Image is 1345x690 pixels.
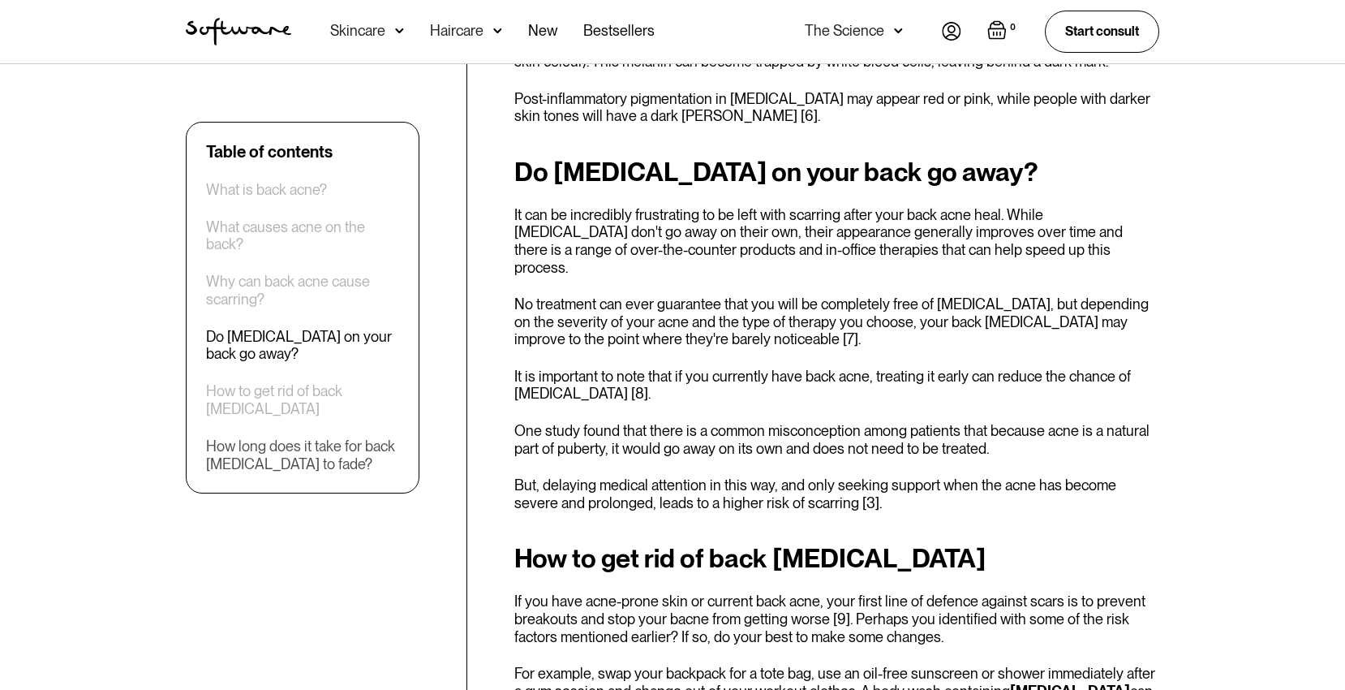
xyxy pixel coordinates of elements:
[514,544,1159,573] h2: How to get rid of back [MEDICAL_DATA]
[206,274,399,308] a: Why can back acne cause scarring?
[206,383,399,418] a: How to get rid of back [MEDICAL_DATA]
[206,181,327,199] a: What is back acne?
[330,23,385,39] div: Skincare
[514,368,1159,403] p: It is important to note that if you currently have back acne, treating it early can reduce the ch...
[1045,11,1159,52] a: Start consult
[987,20,1019,43] a: Open empty cart
[395,23,404,39] img: arrow down
[805,23,884,39] div: The Science
[186,18,291,45] a: home
[206,218,399,253] a: What causes acne on the back?
[514,295,1159,348] p: No treatment can ever guarantee that you will be completely free of [MEDICAL_DATA], but depending...
[514,593,1159,645] p: If you have acne-prone skin or current back acne, your first line of defence against scars is to ...
[186,18,291,45] img: Software Logo
[514,157,1159,187] h2: Do [MEDICAL_DATA] on your back go away?
[206,438,399,472] a: How long does it take for back [MEDICAL_DATA] to fade?
[514,90,1159,125] p: Post-inflammatory pigmentation in [MEDICAL_DATA] may appear red or pink, while people with darker...
[206,328,399,363] a: Do [MEDICAL_DATA] on your back go away?
[514,206,1159,276] p: It can be incredibly frustrating to be left with scarring after your back acne heal. While [MEDIC...
[514,422,1159,457] p: One study found that there is a common misconception among patients that because acne is a natura...
[206,142,333,162] div: Table of contents
[493,23,502,39] img: arrow down
[514,477,1159,511] p: But, delaying medical attention in this way, and only seeking support when the acne has become se...
[430,23,483,39] div: Haircare
[1007,20,1019,35] div: 0
[894,23,903,39] img: arrow down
